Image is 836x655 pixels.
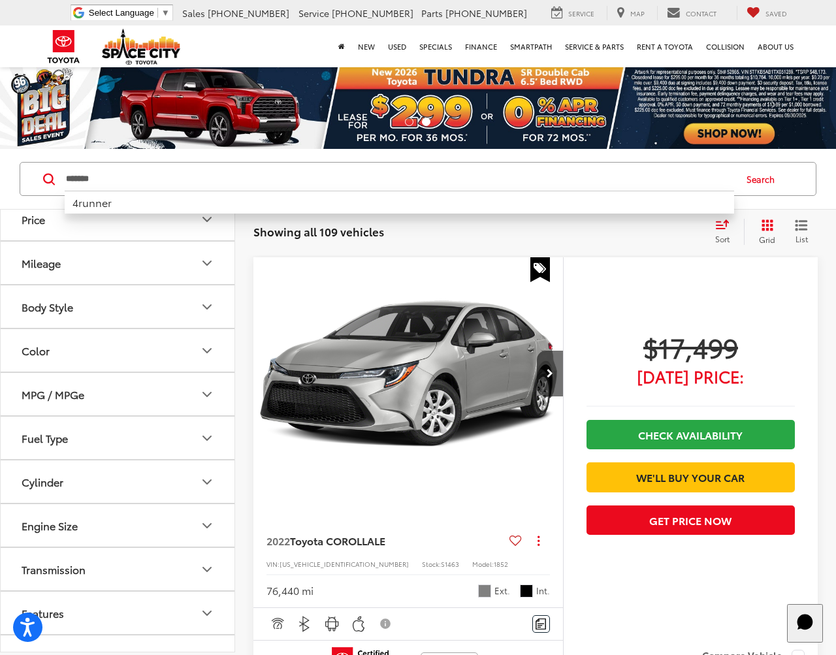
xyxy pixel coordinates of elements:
[795,233,808,244] span: List
[199,299,215,315] div: Body Style
[269,616,285,632] img: Adaptive Cruise Control
[532,615,550,633] button: Comments
[199,387,215,402] div: MPG / MPGe
[374,533,385,548] span: LE
[199,255,215,271] div: Mileage
[22,519,78,532] div: Engine Size
[332,7,413,20] span: [PHONE_NUMBER]
[199,474,215,490] div: Cylinder
[538,535,539,546] span: dropdown dots
[520,584,533,598] span: Black
[1,329,236,372] button: ColorColor
[102,29,180,65] img: Space City Toyota
[351,616,367,632] img: Apple CarPlay
[280,559,409,569] span: [US_VEHICLE_IDENTIFICATION_NUMBER]
[266,533,290,548] span: 2022
[89,8,170,18] a: Select Language​
[536,618,546,630] img: Comments
[751,25,800,67] a: About Us
[587,420,795,449] a: Check Availability
[253,257,564,490] div: 2022 Toyota COROLLA LE 0
[266,534,504,548] a: 2022Toyota COROLLALE
[630,25,699,67] a: Rent a Toyota
[157,8,158,18] span: ​
[253,257,564,490] a: 2022 Toyota COROLLA LE2022 Toyota COROLLA LE2022 Toyota COROLLA LE2022 Toyota COROLLA LE
[587,370,795,383] span: [DATE] Price:
[587,462,795,492] a: We'll Buy Your Car
[22,563,86,575] div: Transmission
[65,163,734,195] input: Search by Make, Model, or Keyword
[686,8,716,18] span: Contact
[537,351,563,396] button: Next image
[22,388,84,400] div: MPG / MPGe
[744,219,785,245] button: Grid View
[759,234,775,245] span: Grid
[478,584,491,598] span: Classic Silver Metallic
[199,343,215,359] div: Color
[375,610,397,637] button: View Disclaimer
[351,25,381,67] a: New
[630,8,645,18] span: Map
[290,533,374,548] span: Toyota COROLLA
[422,559,441,569] span: Stock:
[494,559,508,569] span: 1852
[22,607,64,619] div: Features
[161,8,170,18] span: ▼
[253,223,384,239] span: Showing all 109 vehicles
[199,430,215,446] div: Fuel Type
[1,242,236,284] button: MileageMileage
[657,6,726,20] a: Contact
[541,6,604,20] a: Service
[765,8,787,18] span: Saved
[1,504,236,547] button: Engine SizeEngine Size
[22,257,61,269] div: Mileage
[587,330,795,363] span: $17,499
[445,7,527,20] span: [PHONE_NUMBER]
[558,25,630,67] a: Service & Parts
[1,417,236,459] button: Fuel TypeFuel Type
[89,8,154,18] span: Select Language
[709,219,744,245] button: Select sort value
[39,25,88,68] img: Toyota
[458,25,504,67] a: Finance
[504,25,558,67] a: SmartPath
[297,616,313,632] img: Bluetooth®
[65,191,734,214] li: 4runner
[734,163,794,195] button: Search
[1,373,236,415] button: MPG / MPGeMPG / MPGe
[1,592,236,634] button: FeaturesFeatures
[737,6,797,20] a: My Saved Vehicles
[530,257,550,282] span: Special
[298,7,329,20] span: Service
[22,213,45,225] div: Price
[199,562,215,577] div: Transmission
[199,605,215,621] div: Features
[413,25,458,67] a: Specials
[1,548,236,590] button: TransmissionTransmission
[199,518,215,534] div: Engine Size
[381,25,413,67] a: Used
[199,212,215,227] div: Price
[536,584,550,597] span: Int.
[1,285,236,328] button: Body StyleBody Style
[587,505,795,535] button: Get Price Now
[1,460,236,503] button: CylinderCylinder
[1,198,236,240] button: PricePrice
[715,233,730,244] span: Sort
[421,7,443,20] span: Parts
[208,7,289,20] span: [PHONE_NUMBER]
[253,257,564,491] img: 2022 Toyota COROLLA LE
[332,25,351,67] a: Home
[266,583,313,598] div: 76,440 mi
[494,584,510,597] span: Ext.
[22,432,68,444] div: Fuel Type
[22,300,73,313] div: Body Style
[607,6,654,20] a: Map
[22,344,50,357] div: Color
[324,616,340,632] img: Android Auto
[527,529,550,552] button: Actions
[22,475,63,488] div: Cylinder
[182,7,205,20] span: Sales
[568,8,594,18] span: Service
